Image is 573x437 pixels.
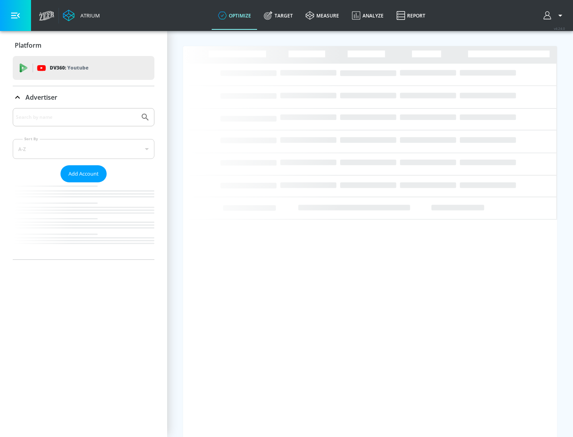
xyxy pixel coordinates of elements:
[390,1,432,30] a: Report
[23,136,40,141] label: Sort By
[25,93,57,102] p: Advertiser
[63,10,100,21] a: Atrium
[13,108,154,259] div: Advertiser
[16,112,136,122] input: Search by name
[68,169,99,178] span: Add Account
[15,41,41,50] p: Platform
[67,64,88,72] p: Youtube
[257,1,299,30] a: Target
[13,34,154,56] div: Platform
[345,1,390,30] a: Analyze
[60,165,107,182] button: Add Account
[299,1,345,30] a: measure
[13,182,154,259] nav: list of Advertiser
[13,86,154,108] div: Advertiser
[13,139,154,159] div: A-Z
[77,12,100,19] div: Atrium
[212,1,257,30] a: optimize
[554,26,565,31] span: v 4.24.0
[13,56,154,80] div: DV360: Youtube
[50,64,88,72] p: DV360:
